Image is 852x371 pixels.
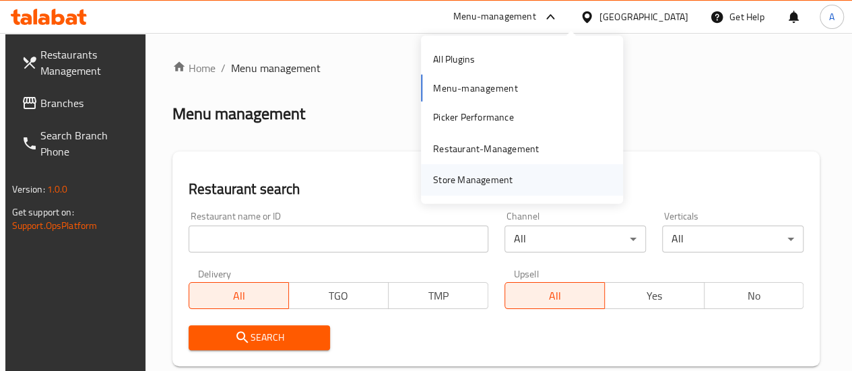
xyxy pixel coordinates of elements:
[231,60,321,76] span: Menu management
[599,9,688,24] div: [GEOGRAPHIC_DATA]
[221,60,226,76] li: /
[11,38,148,87] a: Restaurants Management
[704,282,804,309] button: No
[433,110,514,125] div: Picker Performance
[394,286,483,306] span: TMP
[604,282,704,309] button: Yes
[288,282,389,309] button: TGO
[504,282,605,309] button: All
[40,95,137,111] span: Branches
[11,87,148,119] a: Branches
[189,179,804,199] h2: Restaurant search
[172,60,216,76] a: Home
[172,103,305,125] h2: Menu management
[829,9,834,24] span: A
[12,217,98,234] a: Support.OpsPlatform
[433,52,475,67] div: All Plugins
[514,269,539,278] label: Upsell
[47,180,68,198] span: 1.0.0
[710,286,799,306] span: No
[504,226,646,252] div: All
[453,9,536,25] div: Menu-management
[294,286,383,306] span: TGO
[433,172,513,187] div: Store Management
[40,46,137,79] span: Restaurants Management
[199,329,319,346] span: Search
[662,226,804,252] div: All
[195,286,284,306] span: All
[189,325,330,350] button: Search
[610,286,699,306] span: Yes
[511,286,599,306] span: All
[433,141,539,156] div: Restaurant-Management
[388,282,488,309] button: TMP
[189,282,289,309] button: All
[198,269,232,278] label: Delivery
[12,180,45,198] span: Version:
[172,60,820,76] nav: breadcrumb
[11,119,148,168] a: Search Branch Phone
[189,226,488,252] input: Search for restaurant name or ID..
[40,127,137,160] span: Search Branch Phone
[12,203,74,221] span: Get support on:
